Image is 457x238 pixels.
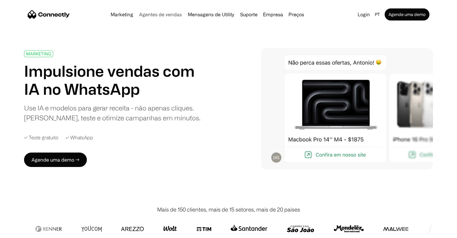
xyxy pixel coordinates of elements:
div: pt [372,10,383,19]
div: MARKETING [26,51,51,56]
a: Preços [286,12,306,17]
a: Agende uma demo [385,8,429,20]
a: Agentes de vendas [137,12,184,17]
a: Login [355,10,372,19]
a: Agende uma demo → [24,153,87,167]
div: ✓ Teste gratuito [24,135,58,141]
a: Suporte [238,12,260,17]
div: Use IA e modelos para gerar receita - não apenas cliques. [PERSON_NAME], teste e otimize campanha... [24,103,210,123]
a: home [28,10,70,19]
div: Empresa [261,10,285,19]
div: Empresa [263,10,283,19]
div: ✓ WhatsApp [66,135,93,141]
ul: Language list [12,227,36,236]
a: Marketing [108,12,136,17]
a: Mensagens de Utility [185,12,236,17]
aside: Language selected: Português (Brasil) [6,227,36,236]
h1: Impulsione vendas com IA no WhatsApp [24,62,210,98]
div: Mais de 150 clientes, mais de 15 setores, mais de 20 países [157,206,300,214]
div: pt [375,10,380,19]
